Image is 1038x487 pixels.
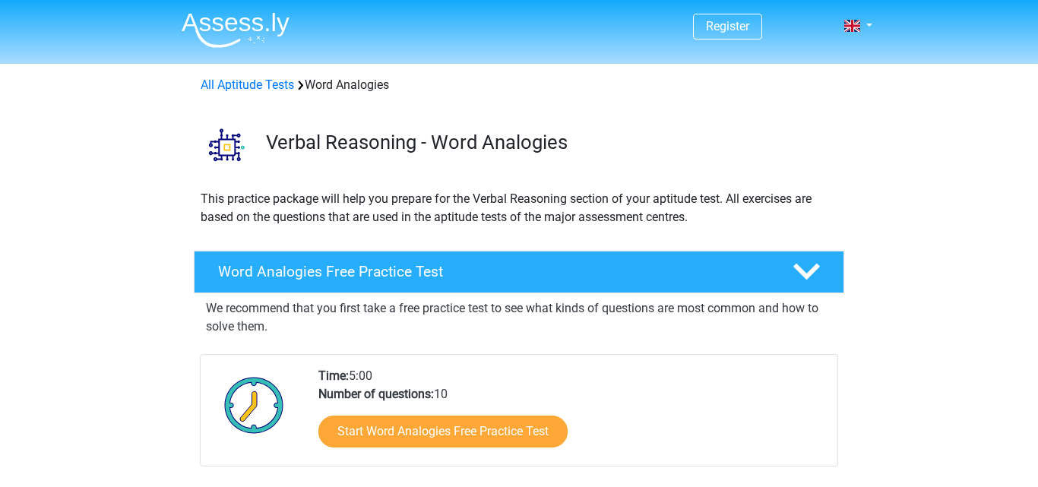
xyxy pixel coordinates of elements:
h3: Verbal Reasoning - Word Analogies [266,131,832,154]
b: Number of questions: [318,387,434,401]
a: Start Word Analogies Free Practice Test [318,416,568,447]
img: Clock [216,367,293,443]
b: Time: [318,368,349,383]
a: Register [706,19,749,33]
div: 5:00 10 [307,367,837,466]
img: word analogies [195,112,259,177]
p: This practice package will help you prepare for the Verbal Reasoning section of your aptitude tes... [201,190,837,226]
a: Word Analogies Free Practice Test [188,251,850,293]
div: Word Analogies [195,76,843,94]
img: Assessly [182,12,290,48]
a: All Aptitude Tests [201,77,294,92]
h4: Word Analogies Free Practice Test [218,263,768,280]
p: We recommend that you first take a free practice test to see what kinds of questions are most com... [206,299,832,336]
